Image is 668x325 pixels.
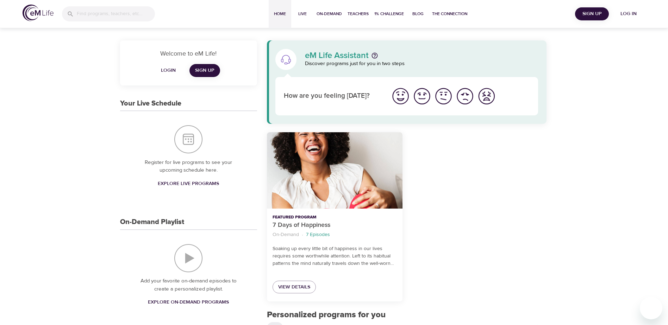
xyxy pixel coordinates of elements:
img: worst [477,87,496,106]
span: Live [294,10,311,18]
p: Discover programs just for you in two steps [305,60,538,68]
span: Sign Up [195,66,214,75]
p: How are you feeling [DATE]? [284,91,381,101]
p: Soaking up every little bit of happiness in our lives requires some worthwhile attention. Left to... [273,245,397,267]
span: 1% Challenge [374,10,404,18]
img: bad [455,87,475,106]
iframe: Button to launch messaging window [640,297,662,319]
button: I'm feeling great [390,85,411,107]
a: View Details [273,281,316,294]
button: I'm feeling worst [476,85,497,107]
span: The Connection [432,10,467,18]
img: On-Demand Playlist [174,244,202,272]
nav: breadcrumb [273,230,397,240]
span: Explore Live Programs [158,179,219,188]
span: Blog [410,10,426,18]
h2: Personalized programs for you [267,310,547,320]
p: Add your favorite on-demand episodes to create a personalized playlist. [134,277,243,293]
p: Welcome to eM Life! [129,49,249,58]
img: good [412,87,432,106]
button: Login [157,64,180,77]
p: Featured Program [273,214,397,221]
button: Log in [612,7,645,20]
button: 7 Days of Happiness [267,132,402,209]
img: great [391,87,410,106]
span: Home [271,10,288,18]
button: I'm feeling bad [454,85,476,107]
button: Sign Up [575,7,609,20]
p: Register for live programs to see your upcoming schedule here. [134,159,243,174]
span: Teachers [348,10,369,18]
p: 7 Days of Happiness [273,221,397,230]
a: Sign Up [189,64,220,77]
span: Login [160,66,177,75]
img: Your Live Schedule [174,125,202,153]
img: ok [434,87,453,106]
input: Find programs, teachers, etc... [77,6,155,21]
p: eM Life Assistant [305,51,369,60]
button: I'm feeling ok [433,85,454,107]
span: Sign Up [578,9,606,18]
a: Explore On-Demand Programs [145,296,232,309]
span: Log in [614,9,643,18]
h3: Your Live Schedule [120,100,181,108]
button: I'm feeling good [411,85,433,107]
p: On-Demand [273,231,299,238]
a: Explore Live Programs [155,177,222,190]
span: On-Demand [317,10,342,18]
li: · [302,230,303,240]
p: 7 Episodes [306,231,330,238]
span: View Details [278,283,310,292]
h3: On-Demand Playlist [120,218,184,226]
img: eM Life Assistant [280,54,292,65]
img: logo [23,5,54,21]
span: Explore On-Demand Programs [148,298,229,307]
